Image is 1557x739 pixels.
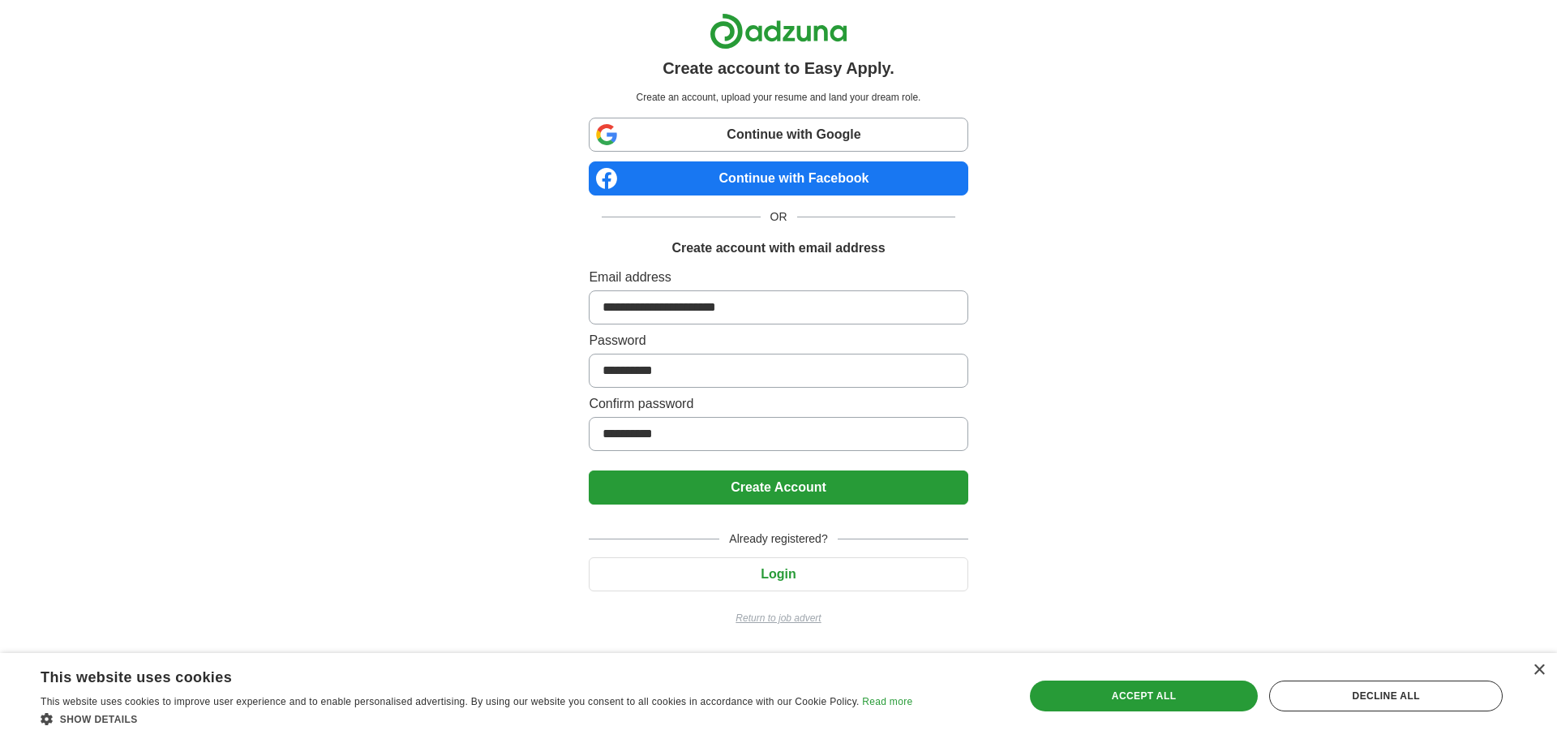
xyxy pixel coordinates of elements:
span: OR [761,208,797,226]
div: Close [1533,664,1545,677]
h1: Create account with email address [671,238,885,258]
span: Show details [60,714,138,725]
button: Create Account [589,470,967,505]
h1: Create account to Easy Apply. [663,56,894,80]
a: Continue with Facebook [589,161,967,195]
label: Password [589,331,967,350]
a: Continue with Google [589,118,967,152]
div: This website uses cookies [41,663,872,687]
p: Create an account, upload your resume and land your dream role. [592,90,964,105]
label: Email address [589,268,967,287]
a: Return to job advert [589,611,967,625]
div: Decline all [1269,681,1503,711]
div: Show details [41,711,912,727]
img: Adzuna logo [710,13,847,49]
a: Login [589,567,967,581]
button: Login [589,557,967,591]
div: Accept all [1030,681,1259,711]
a: Read more, opens a new window [862,696,912,707]
span: Already registered? [719,531,837,548]
span: This website uses cookies to improve user experience and to enable personalised advertising. By u... [41,696,860,707]
label: Confirm password [589,394,967,414]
